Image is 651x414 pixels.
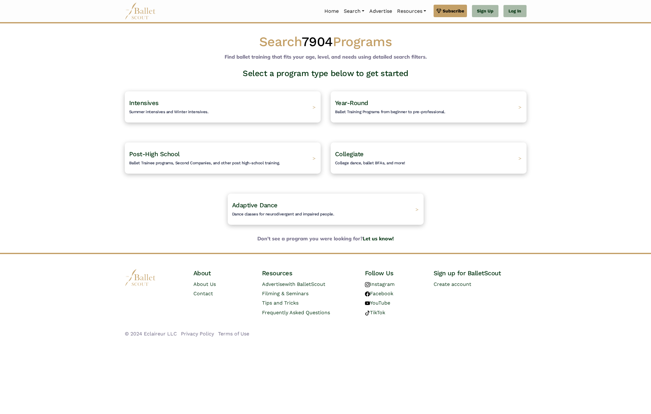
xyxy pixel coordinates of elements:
span: Ballet Training Programs from beginner to pre-professional. [335,109,445,114]
a: Advertisewith BalletScout [262,281,325,287]
img: tiktok logo [365,310,370,315]
a: Adaptive DanceDance classes for neurodivergent and impaired people. > [228,194,424,225]
span: Summer intensives and Winter intensives. [129,109,209,114]
a: Let us know! [363,235,394,242]
span: Adaptive Dance [232,201,278,209]
h4: Sign up for BalletScout [434,269,527,277]
h4: Resources [262,269,355,277]
span: > [415,206,419,212]
img: gem.svg [436,7,441,14]
a: Sign Up [472,5,498,17]
a: YouTube [365,300,390,306]
span: Year-Round [335,99,368,107]
h4: About [193,269,252,277]
a: Tips and Tricks [262,300,299,306]
a: Create account [434,281,471,287]
span: > [313,155,316,161]
a: Instagram [365,281,395,287]
li: © 2024 Eclaireur LLC [125,330,177,338]
span: with BalletScout [285,281,325,287]
a: CollegiateCollege dance, ballet BFAs, and more! > [331,142,527,174]
a: Facebook [365,291,393,296]
span: Intensives [129,99,159,107]
a: Advertise [367,5,395,18]
span: Collegiate [335,150,364,158]
a: Search [341,5,367,18]
a: Resources [395,5,429,18]
h1: Search Programs [125,33,527,51]
a: Year-RoundBallet Training Programs from beginner to pre-professional. > [331,91,527,123]
span: > [313,104,316,110]
a: TikTok [365,310,385,315]
a: Privacy Policy [181,331,214,337]
span: College dance, ballet BFAs, and more! [335,161,405,165]
span: Post-High School [129,150,180,158]
h4: Follow Us [365,269,424,277]
a: Contact [193,291,213,296]
b: Don't see a program you were looking for? [120,235,532,243]
a: Post-High SchoolBallet Trainee programs, Second Companies, and other post high-school training. > [125,142,321,174]
a: About Us [193,281,216,287]
span: Ballet Trainee programs, Second Companies, and other post high-school training. [129,161,280,165]
img: youtube logo [365,301,370,306]
span: Subscribe [443,7,464,14]
img: logo [125,269,156,286]
span: Dance classes for neurodivergent and impaired people. [232,212,334,216]
a: Log In [503,5,526,17]
a: Home [322,5,341,18]
img: facebook logo [365,291,370,296]
span: 7904 [302,34,333,49]
a: Filming & Seminars [262,291,308,296]
span: > [518,155,522,161]
a: IntensivesSummer intensives and Winter intensives. > [125,91,321,123]
a: Frequently Asked Questions [262,310,330,315]
h3: Select a program type below to get started [120,68,532,79]
img: instagram logo [365,282,370,287]
span: > [518,104,522,110]
a: Terms of Use [218,331,249,337]
a: Subscribe [434,5,467,17]
b: Find ballet training that fits your age, level, and needs using detailed search filters. [225,54,427,60]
